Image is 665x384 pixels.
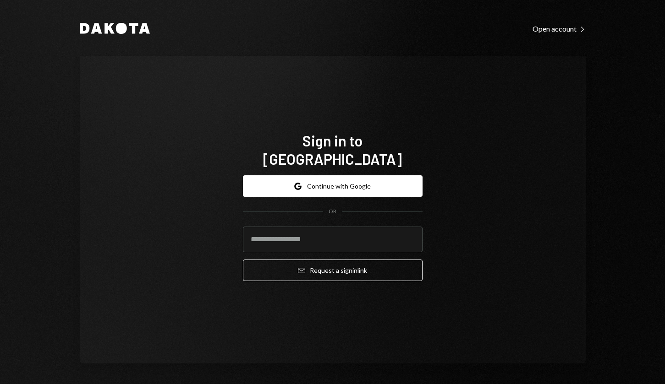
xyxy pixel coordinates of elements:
[533,23,586,33] a: Open account
[243,260,423,281] button: Request a signinlink
[533,24,586,33] div: Open account
[329,208,336,216] div: OR
[243,175,423,197] button: Continue with Google
[243,131,423,168] h1: Sign in to [GEOGRAPHIC_DATA]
